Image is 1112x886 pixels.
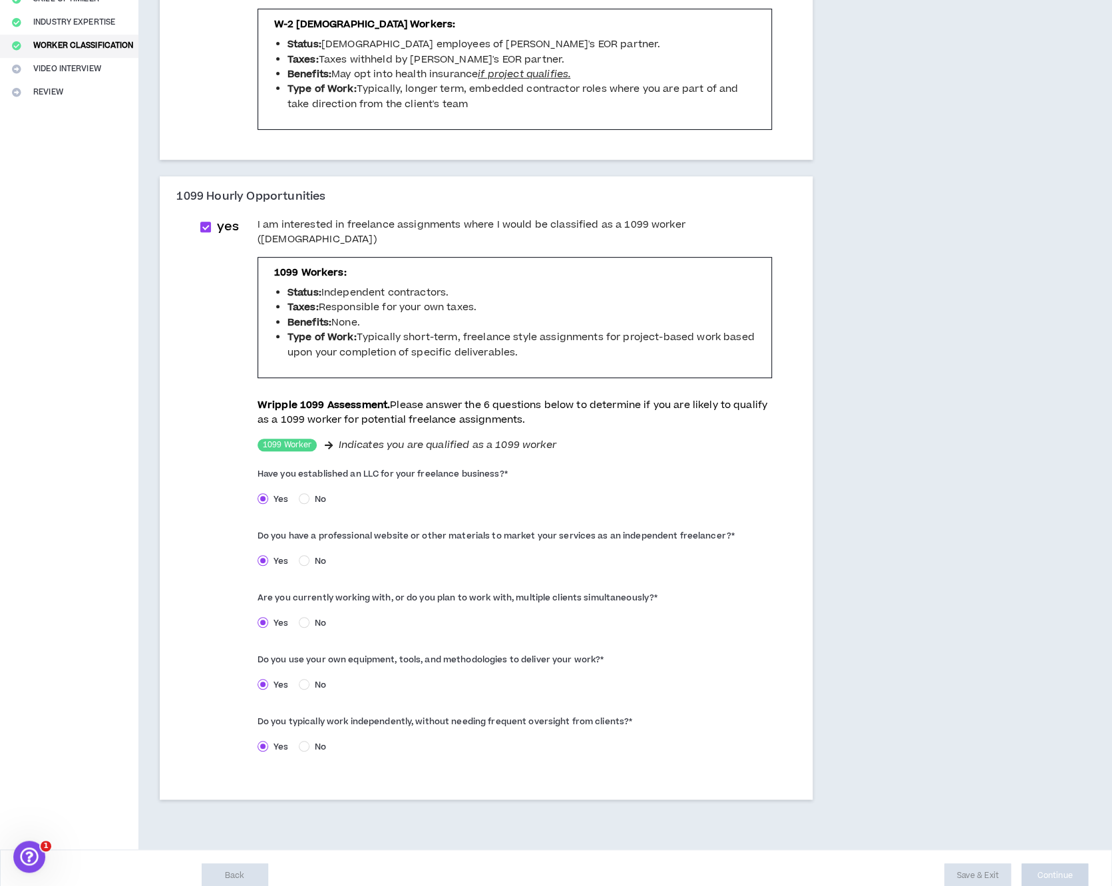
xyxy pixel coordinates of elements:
[287,330,755,360] li: Typically short-term, freelance style assignments for project-based work based upon your completi...
[110,449,156,458] span: Messages
[287,330,357,344] b: Type of Work:
[309,555,331,567] span: No
[258,439,317,451] sup: 1099 Worker
[229,21,253,45] div: Close
[258,525,772,547] label: Do you have a professional website or other materials to market your services as an independent f...
[216,218,238,236] span: yes
[258,587,772,608] label: Are you currently working with, or do you plan to work with, multiple clients simultaneously?
[287,37,321,51] b: Status:
[258,463,772,485] label: Have you established an LLC for your freelance business?
[309,493,331,505] span: No
[178,415,266,469] button: Help
[287,300,755,315] li: Responsible for your own taxes.
[181,21,208,48] div: Profile image for Gabriella
[27,25,51,47] img: logo
[27,140,240,162] p: How can we help?
[287,67,755,82] li: May opt into health insurance
[287,82,357,96] b: Type of Work:
[287,37,755,52] li: [DEMOGRAPHIC_DATA] employees of [PERSON_NAME]'s EOR partner.
[287,53,755,67] li: Taxes withheld by [PERSON_NAME]'s EOR partner.
[287,286,755,300] li: Independent contractors.
[258,218,772,248] span: I am interested in freelance assignments where I would be classified as a 1099 worker ([DEMOGRAPH...
[287,300,319,314] b: Taxes:
[27,190,222,204] div: Send us a message
[287,82,755,112] li: Typically, longer term, embedded contractor roles where you are part of and take direction from t...
[287,316,755,330] li: None.
[156,21,182,48] img: Profile image for Morgan
[287,67,331,81] b: Benefits:
[268,493,293,505] span: Yes
[258,398,390,412] span: Wripple 1099 Assessment.
[309,617,331,629] span: No
[13,179,253,230] div: Send us a messageWe typically reply in a few hours
[287,53,319,67] b: Taxes:
[287,316,331,330] b: Benefits:
[339,439,556,452] span: Indicates you are qualified as a 1099 worker
[309,679,331,691] span: No
[89,415,177,469] button: Messages
[258,398,767,427] span: Please answer the 6 questions below to determine if you are likely to qualify as a 1099 worker fo...
[274,17,755,32] p: W-2 [DEMOGRAPHIC_DATA] Workers:
[211,449,232,458] span: Help
[268,617,293,629] span: Yes
[29,449,59,458] span: Home
[309,741,331,753] span: No
[274,266,755,280] p: 1099 Workers:
[176,190,325,204] h3: 1099 Hourly Opportunities
[268,679,293,691] span: Yes
[478,67,570,81] i: if project qualifies.
[27,204,222,218] div: We typically reply in a few hours
[268,555,293,567] span: Yes
[13,841,45,873] iframe: Intercom live chat
[258,649,772,670] label: Do you use your own equipment, tools, and methodologies to deliver your work?
[287,286,321,300] b: Status:
[27,95,240,140] p: Hi [PERSON_NAME] !
[41,841,51,851] span: 1
[258,711,772,732] label: Do you typically work independently, without needing frequent oversight from clients?
[268,741,293,753] span: Yes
